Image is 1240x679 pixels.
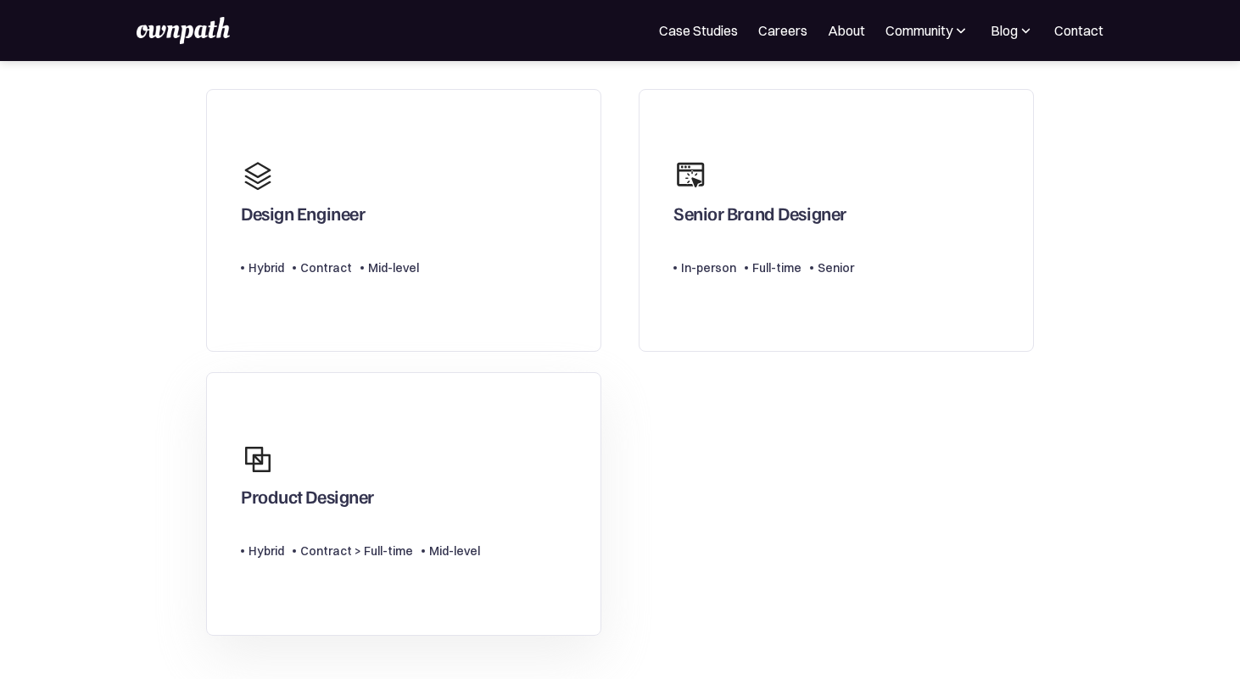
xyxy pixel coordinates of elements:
[659,20,738,41] a: Case Studies
[206,89,601,353] a: Design EngineerHybridContractMid-level
[249,258,284,278] div: Hybrid
[300,258,352,278] div: Contract
[1054,20,1103,41] a: Contact
[828,20,865,41] a: About
[818,258,854,278] div: Senior
[241,202,365,232] div: Design Engineer
[673,202,846,232] div: Senior Brand Designer
[991,20,1018,41] div: Blog
[885,20,952,41] div: Community
[752,258,802,278] div: Full-time
[368,258,419,278] div: Mid-level
[885,20,969,41] div: Community
[249,541,284,561] div: Hybrid
[241,485,374,515] div: Product Designer
[206,372,601,636] a: Product DesignerHybridContract > Full-timeMid-level
[429,541,480,561] div: Mid-level
[681,258,736,278] div: In-person
[300,541,413,561] div: Contract > Full-time
[639,89,1034,353] a: Senior Brand DesignerIn-personFull-timeSenior
[990,20,1034,41] div: Blog
[758,20,807,41] a: Careers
